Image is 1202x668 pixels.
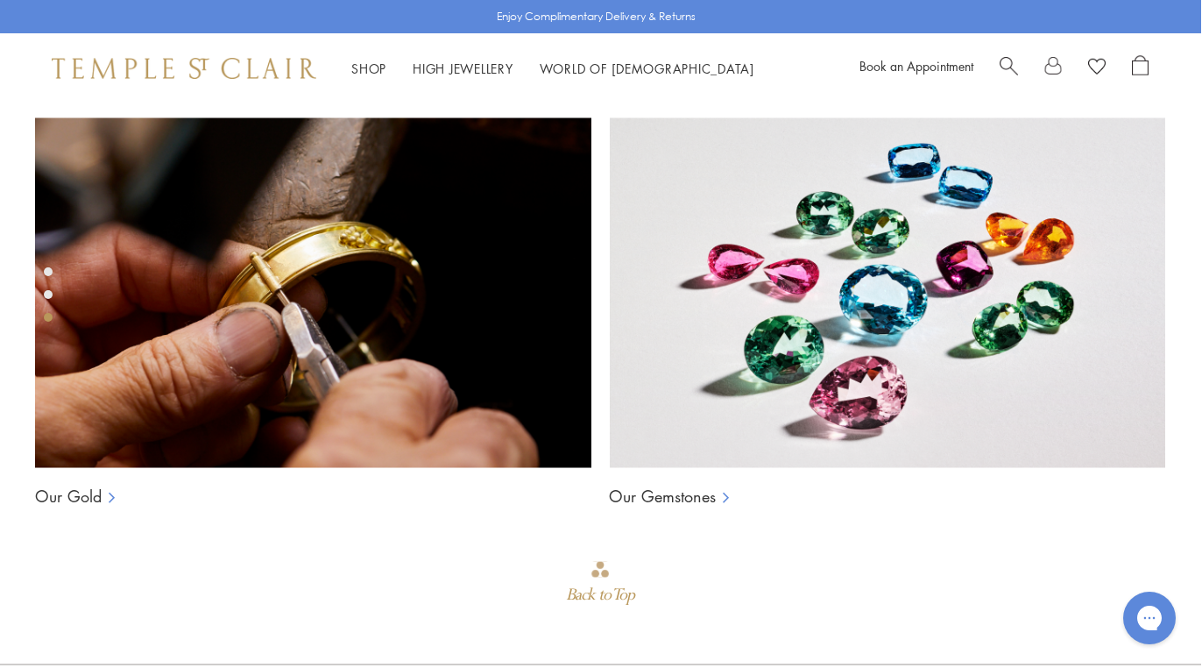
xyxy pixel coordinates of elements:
img: Temple St. Clair [52,58,316,79]
p: Enjoy Complimentary Delivery & Returns [497,8,696,25]
div: Go to top [566,559,634,611]
img: Ball Chains [35,117,591,468]
a: View Wishlist [1088,55,1106,82]
a: Our Gold [35,486,102,507]
a: Book an Appointment [859,57,973,75]
a: Our Gemstones [609,486,716,507]
nav: Main navigation [351,58,754,80]
iframe: Gorgias live chat messenger [1114,586,1184,650]
div: Product gallery navigation [44,263,53,336]
a: High JewelleryHigh Jewellery [413,60,513,77]
a: World of [DEMOGRAPHIC_DATA]World of [DEMOGRAPHIC_DATA] [540,60,754,77]
a: Search [1000,55,1018,82]
img: Ball Chains [609,117,1165,468]
div: Back to Top [566,579,634,611]
a: Open Shopping Bag [1132,55,1149,82]
a: ShopShop [351,60,386,77]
